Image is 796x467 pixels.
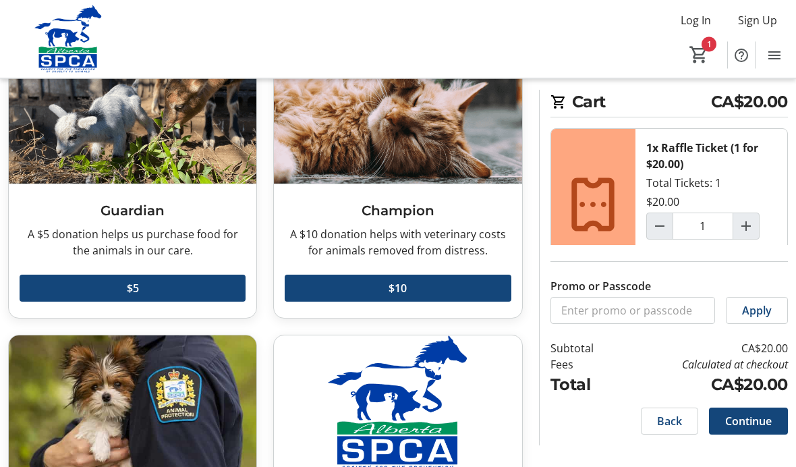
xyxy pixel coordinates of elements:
span: $10 [389,281,407,297]
div: 1x Raffle Ticket (1 for $20.00) [646,140,776,172]
span: Log In [681,12,711,28]
span: CA$20.00 [711,90,788,114]
div: A $5 donation helps us purchase food for the animals in our care. [20,227,246,259]
button: Sign Up [727,9,788,31]
div: A $10 donation helps with veterinary costs for animals removed from distress. [285,227,511,259]
td: Fees [550,356,619,373]
h3: Guardian [20,201,246,221]
img: Guardian [9,45,256,184]
label: Promo or Passcode [550,278,651,294]
span: Apply [742,302,772,319]
td: Total [550,373,619,397]
td: Calculated at checkout [619,356,788,373]
td: CA$20.00 [619,340,788,356]
td: Subtotal [550,340,619,356]
div: $20.00 [646,194,679,210]
button: Menu [761,42,788,69]
button: Apply [726,297,788,324]
button: Log In [670,9,722,31]
button: Increment by one [733,213,759,239]
img: Champion [274,45,521,184]
button: Decrement by one [647,213,673,239]
button: Continue [709,408,788,435]
h3: Champion [285,201,511,221]
button: Remove [646,242,720,269]
td: CA$20.00 [619,373,788,397]
div: Total Tickets: 1 [635,129,787,280]
span: Sign Up [738,12,777,28]
input: Raffle Ticket (1 for $20.00) Quantity [673,213,733,240]
button: Back [641,408,698,435]
button: Help [728,42,755,69]
button: $10 [285,275,511,302]
span: Continue [725,413,772,429]
input: Enter promo or passcode [550,297,715,324]
button: $5 [20,275,246,302]
button: Cart [687,43,711,67]
img: Alberta SPCA's Logo [8,5,128,73]
span: $5 [127,281,139,297]
span: Back [657,413,682,429]
h2: Cart [550,90,788,117]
